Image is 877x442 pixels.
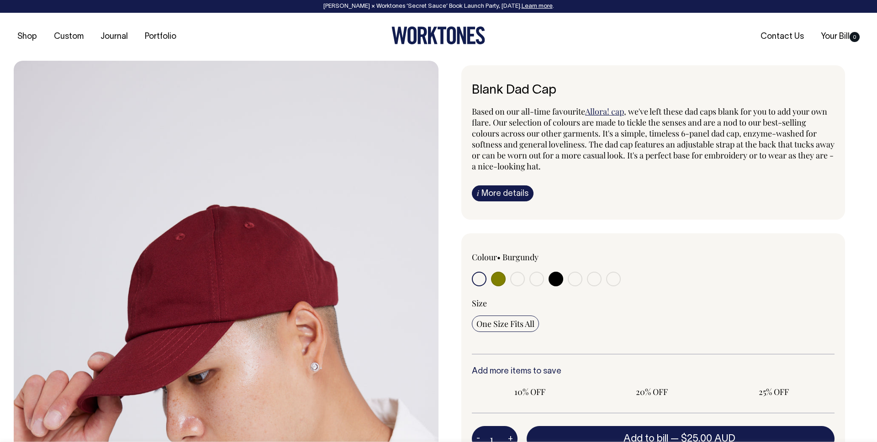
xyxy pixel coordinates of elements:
a: Contact Us [757,29,808,44]
div: [PERSON_NAME] × Worktones ‘Secret Sauce’ Book Launch Party, [DATE]. . [9,3,868,10]
a: Allora! cap [585,106,624,117]
span: Based on our all-time favourite [472,106,585,117]
span: • [497,252,501,263]
a: Your Bill0 [817,29,863,44]
div: Colour [472,252,617,263]
input: 10% OFF [472,384,588,400]
a: Portfolio [141,29,180,44]
a: Learn more [522,4,553,9]
span: 0 [850,32,860,42]
span: i [477,188,479,198]
h6: Add more items to save [472,367,835,376]
input: 20% OFF [594,384,710,400]
span: 20% OFF [598,386,706,397]
div: Size [472,298,835,309]
a: iMore details [472,185,534,201]
a: Custom [50,29,87,44]
h1: Blank Dad Cap [472,84,835,98]
a: Shop [14,29,41,44]
input: 25% OFF [715,384,832,400]
a: Journal [97,29,132,44]
span: , we've left these dad caps blank for you to add your own flare. Our selection of colours are mad... [472,106,835,172]
span: One Size Fits All [476,318,534,329]
span: 25% OFF [720,386,827,397]
span: 10% OFF [476,386,584,397]
input: One Size Fits All [472,316,539,332]
label: Burgundy [502,252,539,263]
